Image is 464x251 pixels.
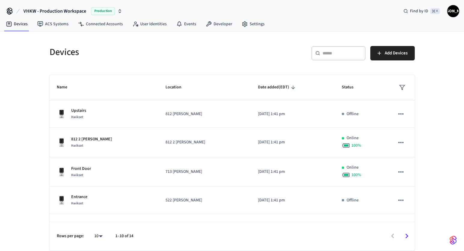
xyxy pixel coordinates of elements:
[237,19,269,29] a: Settings
[258,197,327,204] p: [DATE] 1:41 pm
[450,235,457,245] img: SeamLogoGradient.69752ec5.svg
[201,19,237,29] a: Developer
[347,111,359,117] p: Offline
[447,5,459,17] button: [PERSON_NAME]
[347,135,359,141] p: Online
[71,143,83,148] span: Kwikset
[370,46,415,60] button: Add Devices
[71,108,86,114] p: Upstairs
[258,169,327,175] p: [DATE] 1:41 pm
[351,142,361,148] span: 100 %
[57,233,84,239] p: Rows per page:
[347,197,359,204] p: Offline
[71,166,91,172] p: Front Door
[32,19,73,29] a: ACS Systems
[115,233,133,239] p: 1–10 of 14
[91,232,106,240] div: 10
[385,49,408,57] span: Add Devices
[448,6,459,17] span: [PERSON_NAME]
[71,194,87,200] p: Entrance
[57,83,75,92] span: Name
[430,8,440,14] span: ⌘ K
[342,83,361,92] span: Status
[171,19,201,29] a: Events
[128,19,171,29] a: User Identities
[347,164,359,171] p: Online
[50,46,229,58] h5: Devices
[258,111,327,117] p: [DATE] 1:41 pm
[57,138,66,147] img: Kwikset Halo Touchscreen Wifi Enabled Smart Lock, Polished Chrome, Front
[165,83,189,92] span: Location
[91,7,115,15] span: Production
[165,197,244,204] p: 522 [PERSON_NAME]
[400,229,414,243] button: Go to next page
[57,167,66,177] img: Kwikset Halo Touchscreen Wifi Enabled Smart Lock, Polished Chrome, Front
[351,172,361,178] span: 100 %
[1,19,32,29] a: Devices
[71,115,83,120] span: Kwikset
[410,8,428,14] span: Find by ID
[71,201,83,206] span: Kwikset
[57,109,66,119] img: Kwikset Halo Touchscreen Wifi Enabled Smart Lock, Polished Chrome, Front
[258,83,297,92] span: Date added(EDT)
[165,169,244,175] p: 713 [PERSON_NAME]
[57,195,66,205] img: Kwikset Halo Touchscreen Wifi Enabled Smart Lock, Polished Chrome, Front
[71,136,112,142] p: 812 2 [PERSON_NAME]
[71,173,83,178] span: Kwikset
[23,8,86,15] span: VHKW - Production Workspace
[73,19,128,29] a: Connected Accounts
[165,139,244,145] p: 812 2 [PERSON_NAME]
[399,6,445,17] div: Find by ID⌘ K
[165,111,244,117] p: 812 [PERSON_NAME]
[258,139,327,145] p: [DATE] 1:41 pm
